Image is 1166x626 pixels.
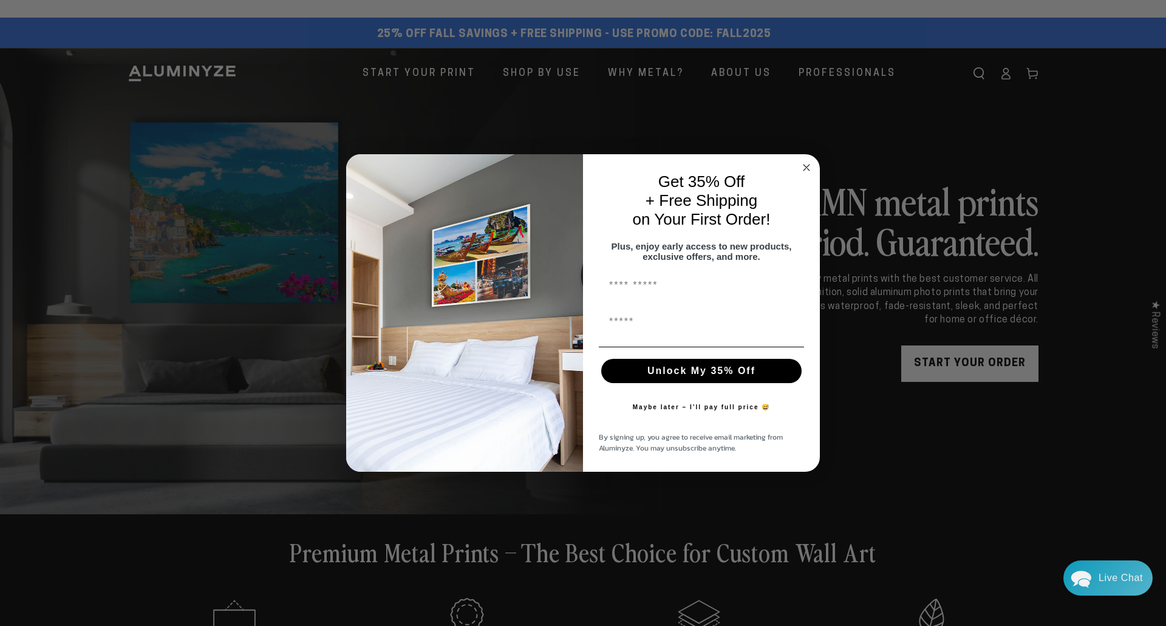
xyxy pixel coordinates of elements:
[658,172,745,191] span: Get 35% Off
[612,241,792,262] span: Plus, enjoy early access to new products, exclusive offers, and more.
[346,154,583,472] img: 728e4f65-7e6c-44e2-b7d1-0292a396982f.jpeg
[646,191,757,209] span: + Free Shipping
[799,160,814,175] button: Close dialog
[633,210,771,228] span: on Your First Order!
[601,359,802,383] button: Unlock My 35% Off
[627,395,777,420] button: Maybe later – I’ll pay full price 😅
[1063,560,1153,596] div: Chat widget toggle
[599,432,783,454] span: By signing up, you agree to receive email marketing from Aluminyze. You may unsubscribe anytime.
[1099,560,1143,596] div: Contact Us Directly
